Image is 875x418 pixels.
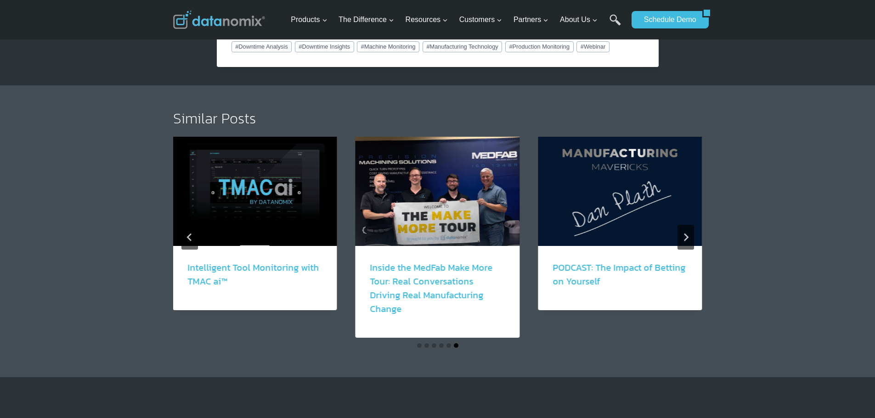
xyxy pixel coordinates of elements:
span: Products [291,14,327,26]
span: # [509,43,512,50]
a: #Machine Monitoring [357,41,419,52]
h2: Similar Posts [173,111,702,126]
a: PODCAST: The Impact of Betting on Yourself [553,261,685,288]
span: # [581,43,584,50]
span: Last Name [206,31,236,39]
img: Make More Tour at Medfab - See how AI in Manufacturing is taking the spotlight [356,137,519,246]
span: # [299,43,302,50]
span: # [426,43,429,50]
button: Go to slide 2 [424,343,429,348]
nav: Primary Navigation [287,5,627,35]
button: Go to first slide [677,225,694,250]
span: Customers [459,14,502,26]
button: Go to slide 1 [417,343,422,348]
a: #Production Monitoring [505,41,574,52]
span: Resources [406,14,448,26]
button: Previous [181,225,198,250]
a: Inside the MedFab Make More Tour: Real Conversations Driving Real Manufacturing Change [370,261,493,316]
a: Intelligent Tool Monitoring with TMAC ai™ [187,261,319,288]
a: Search [610,14,621,35]
a: #Manufacturing Technology [423,41,502,52]
span: # [361,43,364,50]
span: The Difference [339,14,394,26]
a: Privacy Policy [45,185,68,190]
img: Dan Plath on Manufacturing Mavericks [538,137,702,246]
span: # [235,43,238,50]
div: 2 of 6 [538,137,702,338]
button: Go to slide 4 [439,343,444,348]
a: #Downtime Analysis [231,41,292,52]
button: Go to slide 6 [454,343,458,348]
a: #Downtime Insights [295,41,354,52]
span: Partners [514,14,548,26]
a: Terms [28,185,39,190]
div: 1 of 6 [356,137,519,338]
a: Schedule Demo [632,11,702,28]
img: Intelligent Tool Monitoring with TMAC ai™ [173,137,337,246]
a: #Webinar [576,41,610,52]
button: Go to slide 3 [432,343,436,348]
div: 6 of 6 [173,137,337,338]
ul: Select a slide to show [173,342,702,349]
span: About Us [560,14,598,26]
button: Go to slide 5 [446,343,451,348]
img: Datanomix [173,11,265,29]
span: Phone number [206,69,248,77]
